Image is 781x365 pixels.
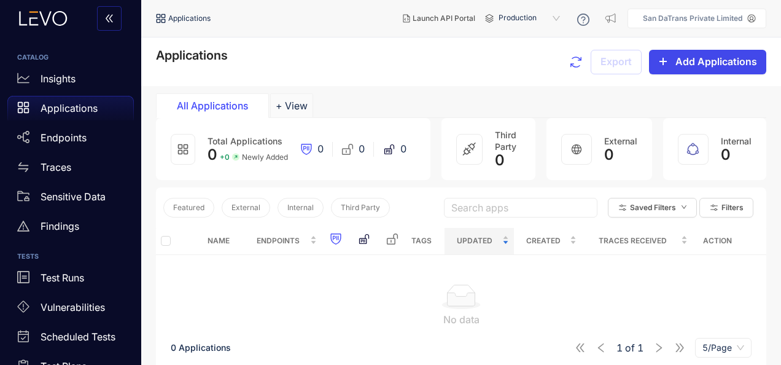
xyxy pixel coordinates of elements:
[41,331,115,342] p: Scheduled Tests
[693,228,742,255] th: Action
[643,14,742,23] p: San DaTrans Private Limited
[495,152,505,169] span: 0
[7,296,134,325] a: Vulnerabilities
[163,198,214,218] button: Featured
[166,100,258,111] div: All Applications
[7,184,134,214] a: Sensitive Data
[166,314,756,325] div: No data
[41,73,76,84] p: Insights
[97,6,122,31] button: double-left
[699,198,753,218] button: Filters
[413,14,475,23] span: Launch API Portal
[41,221,79,232] p: Findings
[604,136,637,146] span: External
[637,342,643,353] span: 1
[675,56,757,67] span: Add Applications
[341,203,380,212] span: Third Party
[17,220,29,232] span: warning
[721,146,731,163] span: 0
[400,143,406,154] span: 0
[287,203,314,212] span: Internal
[173,203,204,212] span: Featured
[41,132,87,143] p: Endpoints
[658,57,668,68] span: plus
[104,14,114,25] span: double-left
[231,203,260,212] span: External
[17,253,124,261] h6: TESTS
[393,9,485,28] button: Launch API Portal
[7,125,134,155] a: Endpoints
[7,155,134,184] a: Traces
[681,204,687,211] span: down
[248,234,308,248] span: Endpoints
[203,228,243,255] th: Name
[242,153,288,162] span: Newly Added
[7,66,134,96] a: Insights
[499,9,562,28] span: Production
[616,342,643,353] span: of
[243,228,322,255] th: Endpoints
[41,162,71,173] p: Traces
[41,191,106,202] p: Sensitive Data
[581,228,693,255] th: Traces Received
[171,342,231,353] span: 0 Applications
[208,146,217,163] span: 0
[317,143,324,154] span: 0
[220,153,230,162] span: + 0
[222,198,270,218] button: External
[604,146,614,163] span: 0
[270,93,313,118] button: Add tab
[17,161,29,173] span: swap
[7,96,134,125] a: Applications
[702,339,744,357] span: 5/Page
[278,198,324,218] button: Internal
[586,234,678,248] span: Traces Received
[168,14,211,23] span: Applications
[514,228,582,255] th: Created
[7,325,134,355] a: Scheduled Tests
[649,50,766,74] button: plusAdd Applications
[331,198,390,218] button: Third Party
[449,234,500,248] span: Updated
[519,234,568,248] span: Created
[7,214,134,243] a: Findings
[41,302,105,313] p: Vulnerabilities
[359,143,365,154] span: 0
[591,50,642,74] button: Export
[156,48,228,63] span: Applications
[616,342,623,353] span: 1
[41,103,98,114] p: Applications
[721,136,752,146] span: Internal
[608,198,697,218] button: Saved Filtersdown
[721,203,744,212] span: Filters
[7,266,134,296] a: Test Runs
[17,54,124,61] h6: CATALOG
[630,203,676,212] span: Saved Filters
[495,130,516,151] span: Third Party
[208,136,282,146] span: Total Applications
[406,228,445,255] th: Tags
[41,272,84,283] p: Test Runs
